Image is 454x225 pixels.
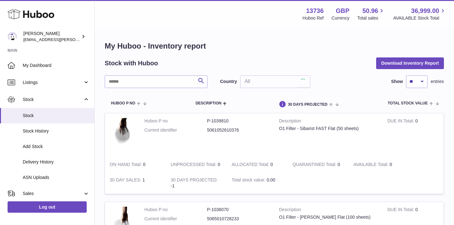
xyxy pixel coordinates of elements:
h1: My Huboo - Inventory report [105,41,444,51]
span: Add Stock [23,144,90,150]
label: Show [391,79,403,85]
div: O1 Filter - Sibarist FAST Flat (50 sheets) [279,126,378,132]
span: Stock [23,113,90,119]
dt: Current identifier [144,216,207,222]
td: 0 [105,157,166,172]
img: product image [110,118,135,151]
span: Description [195,101,221,105]
span: Stock History [23,128,90,134]
strong: 30 DAY SALES [110,177,143,184]
span: Total stock value [388,101,428,105]
div: O1 Filter - [PERSON_NAME] Flat (100 sheets) [279,214,378,220]
span: 36,999.00 [411,7,439,15]
strong: Description [279,207,378,214]
td: 0 [349,157,410,172]
span: My Dashboard [23,62,90,68]
strong: 13736 [306,7,324,15]
span: ASN Uploads [23,175,90,181]
span: 50.96 [362,7,378,15]
span: Sales [23,191,83,197]
td: 0 [383,113,444,157]
dt: Huboo P no [144,118,207,124]
strong: GBP [336,7,349,15]
a: 50.96 Total sales [357,7,385,21]
span: [EMAIL_ADDRESS][PERSON_NAME][DOMAIN_NAME] [23,37,126,42]
span: 30 DAYS PROJECTED [288,103,328,107]
dd: 5061052610376 [207,127,270,133]
div: Currency [332,15,350,21]
td: 0 [166,157,227,172]
span: Total sales [357,15,385,21]
dt: Huboo P no [144,207,207,213]
strong: QUARANTINED Total [293,162,338,169]
span: Huboo P no [111,101,135,105]
a: 36,999.00 AVAILABLE Stock Total [393,7,446,21]
button: Download Inventory Report [376,57,444,69]
strong: 30 DAYS PROJECTED [171,177,218,184]
strong: AVAILABLE Total [353,162,389,169]
strong: Total stock value [232,177,267,184]
strong: DUE IN Total [387,207,415,214]
strong: ALLOCATED Total [232,162,271,169]
strong: DUE IN Total [387,118,415,125]
td: -1 [166,172,227,194]
strong: ON HAND Total [110,162,143,169]
div: Huboo Ref [303,15,324,21]
strong: Description [279,118,378,126]
span: 0 [338,162,340,167]
dd: P-1038070 [207,207,270,213]
span: 0.00 [267,177,275,182]
td: 0 [227,157,288,172]
dd: 5065010728233 [207,216,270,222]
img: horia@orea.uk [8,32,17,41]
span: AVAILABLE Stock Total [393,15,446,21]
div: [PERSON_NAME] [23,31,80,43]
a: Log out [8,201,87,213]
span: Listings [23,80,83,86]
span: entries [431,79,444,85]
dt: Current identifier [144,127,207,133]
strong: UNPROCESSED Total [171,162,218,169]
label: Country [220,79,237,85]
span: Stock [23,97,83,103]
span: Delivery History [23,159,90,165]
h2: Stock with Huboo [105,59,158,68]
dd: P-1039810 [207,118,270,124]
td: 1 [105,172,166,194]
